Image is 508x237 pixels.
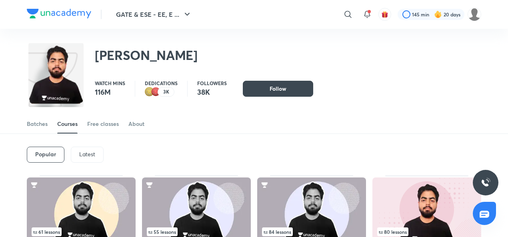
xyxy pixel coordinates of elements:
span: Follow [270,85,286,93]
div: left [262,227,361,236]
span: 61 lessons [33,229,60,234]
div: left [377,227,476,236]
div: infocontainer [32,227,131,236]
a: Company Logo [27,9,91,20]
img: streak [434,10,442,18]
button: avatar [378,8,391,21]
div: infosection [262,227,361,236]
p: 38K [197,87,227,97]
p: Dedications [145,81,178,86]
div: left [32,227,131,236]
img: educator badge1 [151,87,161,97]
div: infocontainer [147,227,246,236]
img: avatar [381,11,388,18]
span: 55 lessons [148,229,176,234]
p: 3K [163,89,169,95]
img: sawan Patel [468,8,481,21]
img: Company Logo [27,9,91,18]
p: Followers [197,81,227,86]
h6: Popular [35,151,56,157]
div: Free classes [87,120,119,128]
h2: [PERSON_NAME] [95,47,198,63]
div: Batches [27,120,48,128]
img: ttu [481,178,490,187]
div: infocontainer [377,227,476,236]
span: 80 lessons [379,229,407,234]
div: left [147,227,246,236]
a: Courses [57,114,78,133]
div: infosection [147,227,246,236]
button: Follow [243,81,313,97]
a: Free classes [87,114,119,133]
a: Batches [27,114,48,133]
img: class [28,45,84,104]
span: 84 lessons [264,229,291,234]
a: About [128,114,144,133]
div: About [128,120,144,128]
div: infosection [377,227,476,236]
button: GATE & ESE - EE, E ... [111,6,197,22]
div: Courses [57,120,78,128]
p: Latest [79,151,95,157]
p: 116M [95,87,125,97]
div: infosection [32,227,131,236]
img: educator badge2 [145,87,154,97]
p: Watch mins [95,81,125,86]
div: infocontainer [262,227,361,236]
